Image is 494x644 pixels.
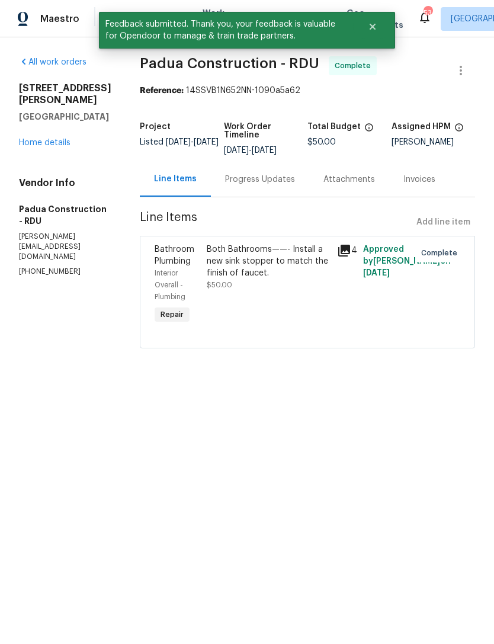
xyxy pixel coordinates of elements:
h2: [STREET_ADDRESS][PERSON_NAME] [19,82,111,106]
span: Approved by [PERSON_NAME] on [363,245,451,277]
span: [DATE] [224,146,249,155]
div: 4 [337,243,356,258]
button: Close [353,15,392,39]
h5: Assigned HPM [392,123,451,131]
span: Line Items [140,212,412,233]
span: - [224,146,277,155]
div: 14SSVB1N652NN-1090a5a62 [140,85,475,97]
span: Listed [140,138,219,146]
div: Both Bathrooms——- Install a new sink stopper to match the finish of faucet. [207,243,330,279]
span: The total cost of line items that have been proposed by Opendoor. This sum includes line items th... [364,123,374,138]
span: Complete [421,247,462,259]
a: Home details [19,139,70,147]
b: Reference: [140,86,184,95]
div: [PERSON_NAME] [392,138,476,146]
h5: Total Budget [307,123,361,131]
h4: Vendor Info [19,177,111,189]
span: - [166,138,219,146]
span: Repair [156,309,188,321]
span: Complete [335,60,376,72]
span: $50.00 [307,138,336,146]
p: [PERSON_NAME][EMAIL_ADDRESS][DOMAIN_NAME] [19,232,111,262]
h5: [GEOGRAPHIC_DATA] [19,111,111,123]
span: [DATE] [252,146,277,155]
a: All work orders [19,58,86,66]
span: The hpm assigned to this work order. [454,123,464,138]
span: Work Orders [203,7,233,31]
span: Geo Assignments [347,7,403,31]
div: Progress Updates [225,174,295,185]
span: [DATE] [363,269,390,277]
span: Interior Overall - Plumbing [155,270,185,300]
div: Line Items [154,173,197,185]
span: [DATE] [166,138,191,146]
span: Bathroom Plumbing [155,245,194,265]
h5: Padua Construction - RDU [19,203,111,227]
span: Feedback submitted. Thank you, your feedback is valuable for Opendoor to manage & train trade par... [99,12,353,49]
div: Invoices [403,174,435,185]
span: Padua Construction - RDU [140,56,319,71]
span: [DATE] [194,138,219,146]
h5: Work Order Timeline [224,123,308,139]
p: [PHONE_NUMBER] [19,267,111,277]
h5: Project [140,123,171,131]
div: Attachments [323,174,375,185]
span: $50.00 [207,281,232,289]
span: Maestro [40,13,79,25]
div: 53 [424,7,432,19]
